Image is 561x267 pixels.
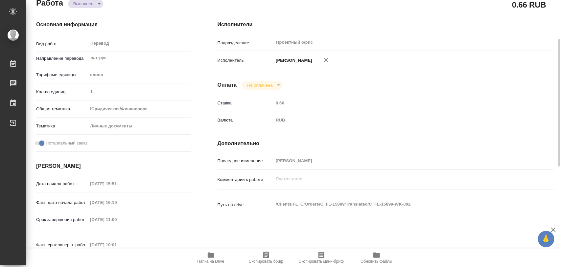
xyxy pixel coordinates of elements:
[88,103,191,115] div: Юридическая/Финансовая
[218,81,237,89] h4: Оплата
[249,259,283,264] span: Скопировать бриф
[36,55,88,62] p: Направление перевода
[71,1,95,7] button: Выполнен
[245,82,274,88] button: Не оплачена
[541,232,552,246] span: 🙏
[294,249,349,267] button: Скопировать мини-бриф
[183,249,239,267] button: Папка на Drive
[349,249,404,267] button: Обновить файлы
[36,181,88,187] p: Дата начала работ
[36,162,191,170] h4: [PERSON_NAME]
[273,199,526,210] textarea: /Clients/FL_C/Orders/C_FL-15899/Translated/C_FL-15899-WK-002
[36,242,88,248] p: Факт. срок заверш. работ
[218,57,274,64] p: Исполнитель
[218,40,274,46] p: Подразделение
[239,249,294,267] button: Скопировать бриф
[273,156,526,166] input: Пустое поле
[218,100,274,106] p: Ставка
[88,69,191,80] div: слово
[36,216,88,223] p: Срок завершения работ
[88,240,145,250] input: Пустое поле
[46,140,87,146] span: Нотариальный заказ
[218,140,554,147] h4: Дополнительно
[218,117,274,123] p: Валюта
[88,198,145,207] input: Пустое поле
[36,199,88,206] p: Факт. дата начала работ
[88,121,191,132] div: Личные документы
[36,21,191,29] h4: Основная информация
[36,123,88,129] p: Тематика
[36,72,88,78] p: Тарифные единицы
[88,215,145,224] input: Пустое поле
[538,231,554,247] button: 🙏
[88,87,191,97] input: Пустое поле
[88,179,145,189] input: Пустое поле
[273,57,312,64] p: [PERSON_NAME]
[198,259,224,264] span: Папка на Drive
[273,115,526,126] div: RUB
[218,21,554,29] h4: Исполнители
[218,176,274,183] p: Комментарий к работе
[273,98,526,108] input: Пустое поле
[218,202,274,208] p: Путь на drive
[299,259,344,264] span: Скопировать мини-бриф
[361,259,392,264] span: Обновить файлы
[319,53,333,67] button: Удалить исполнителя
[218,158,274,164] p: Последнее изменение
[36,41,88,47] p: Вид работ
[242,81,282,90] div: Выполнен
[36,106,88,112] p: Общая тематика
[36,89,88,95] p: Кол-во единиц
